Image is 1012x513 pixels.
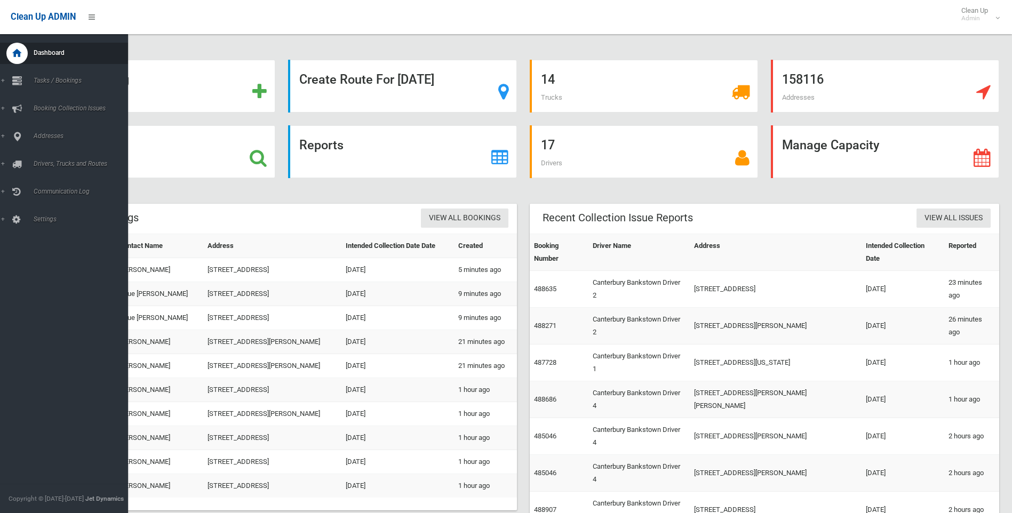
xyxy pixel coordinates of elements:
[690,344,862,381] td: [STREET_ADDRESS][US_STATE]
[588,308,690,344] td: Canterbury Bankstown Driver 2
[944,418,999,455] td: 2 hours ago
[454,234,517,258] th: Created
[534,395,556,403] a: 488686
[30,188,136,195] span: Communication Log
[115,426,203,450] td: [PERSON_NAME]
[454,330,517,354] td: 21 minutes ago
[421,209,508,228] a: View All Bookings
[341,234,453,258] th: Intended Collection Date Date
[341,450,453,474] td: [DATE]
[454,426,517,450] td: 1 hour ago
[203,450,342,474] td: [STREET_ADDRESS]
[299,72,434,87] strong: Create Route For [DATE]
[115,258,203,282] td: [PERSON_NAME]
[588,418,690,455] td: Canterbury Bankstown Driver 4
[541,159,562,167] span: Drivers
[115,378,203,402] td: [PERSON_NAME]
[454,306,517,330] td: 9 minutes ago
[961,14,988,22] small: Admin
[690,234,862,271] th: Address
[862,344,944,381] td: [DATE]
[541,72,555,87] strong: 14
[588,234,690,271] th: Driver Name
[203,258,342,282] td: [STREET_ADDRESS]
[30,77,136,84] span: Tasks / Bookings
[862,308,944,344] td: [DATE]
[862,234,944,271] th: Intended Collection Date
[530,125,758,178] a: 17 Drivers
[85,495,124,502] strong: Jet Dynamics
[30,132,136,140] span: Addresses
[341,282,453,306] td: [DATE]
[944,381,999,418] td: 1 hour ago
[454,258,517,282] td: 5 minutes ago
[115,330,203,354] td: [PERSON_NAME]
[541,138,555,153] strong: 17
[203,234,342,258] th: Address
[30,49,136,57] span: Dashboard
[47,125,275,178] a: Search
[454,450,517,474] td: 1 hour ago
[115,234,203,258] th: Contact Name
[203,378,342,402] td: [STREET_ADDRESS]
[944,271,999,308] td: 23 minutes ago
[288,125,516,178] a: Reports
[454,354,517,378] td: 21 minutes ago
[917,209,991,228] a: View All Issues
[341,330,453,354] td: [DATE]
[588,344,690,381] td: Canterbury Bankstown Driver 1
[944,455,999,492] td: 2 hours ago
[115,474,203,498] td: [PERSON_NAME]
[534,358,556,366] a: 487728
[534,285,556,293] a: 488635
[341,426,453,450] td: [DATE]
[203,306,342,330] td: [STREET_ADDRESS]
[203,282,342,306] td: [STREET_ADDRESS]
[11,12,76,22] span: Clean Up ADMIN
[115,402,203,426] td: [PERSON_NAME]
[782,138,879,153] strong: Manage Capacity
[341,306,453,330] td: [DATE]
[862,381,944,418] td: [DATE]
[588,381,690,418] td: Canterbury Bankstown Driver 4
[956,6,999,22] span: Clean Up
[454,282,517,306] td: 9 minutes ago
[771,60,999,113] a: 158116 Addresses
[115,354,203,378] td: [PERSON_NAME]
[588,271,690,308] td: Canterbury Bankstown Driver 2
[690,308,862,344] td: [STREET_ADDRESS][PERSON_NAME]
[203,402,342,426] td: [STREET_ADDRESS][PERSON_NAME]
[534,432,556,440] a: 485046
[454,402,517,426] td: 1 hour ago
[203,426,342,450] td: [STREET_ADDRESS]
[30,215,136,223] span: Settings
[115,306,203,330] td: Nhue [PERSON_NAME]
[862,271,944,308] td: [DATE]
[30,105,136,112] span: Booking Collection Issues
[534,322,556,330] a: 488271
[341,474,453,498] td: [DATE]
[944,234,999,271] th: Reported
[944,344,999,381] td: 1 hour ago
[203,354,342,378] td: [STREET_ADDRESS][PERSON_NAME]
[690,271,862,308] td: [STREET_ADDRESS]
[203,474,342,498] td: [STREET_ADDRESS]
[9,495,84,502] span: Copyright © [DATE]-[DATE]
[115,282,203,306] td: Nhue [PERSON_NAME]
[782,93,815,101] span: Addresses
[341,354,453,378] td: [DATE]
[541,93,562,101] span: Trucks
[690,381,862,418] td: [STREET_ADDRESS][PERSON_NAME][PERSON_NAME]
[454,378,517,402] td: 1 hour ago
[203,330,342,354] td: [STREET_ADDRESS][PERSON_NAME]
[341,378,453,402] td: [DATE]
[288,60,516,113] a: Create Route For [DATE]
[299,138,344,153] strong: Reports
[534,469,556,477] a: 485046
[530,234,589,271] th: Booking Number
[771,125,999,178] a: Manage Capacity
[782,72,824,87] strong: 158116
[341,258,453,282] td: [DATE]
[862,455,944,492] td: [DATE]
[530,207,706,228] header: Recent Collection Issue Reports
